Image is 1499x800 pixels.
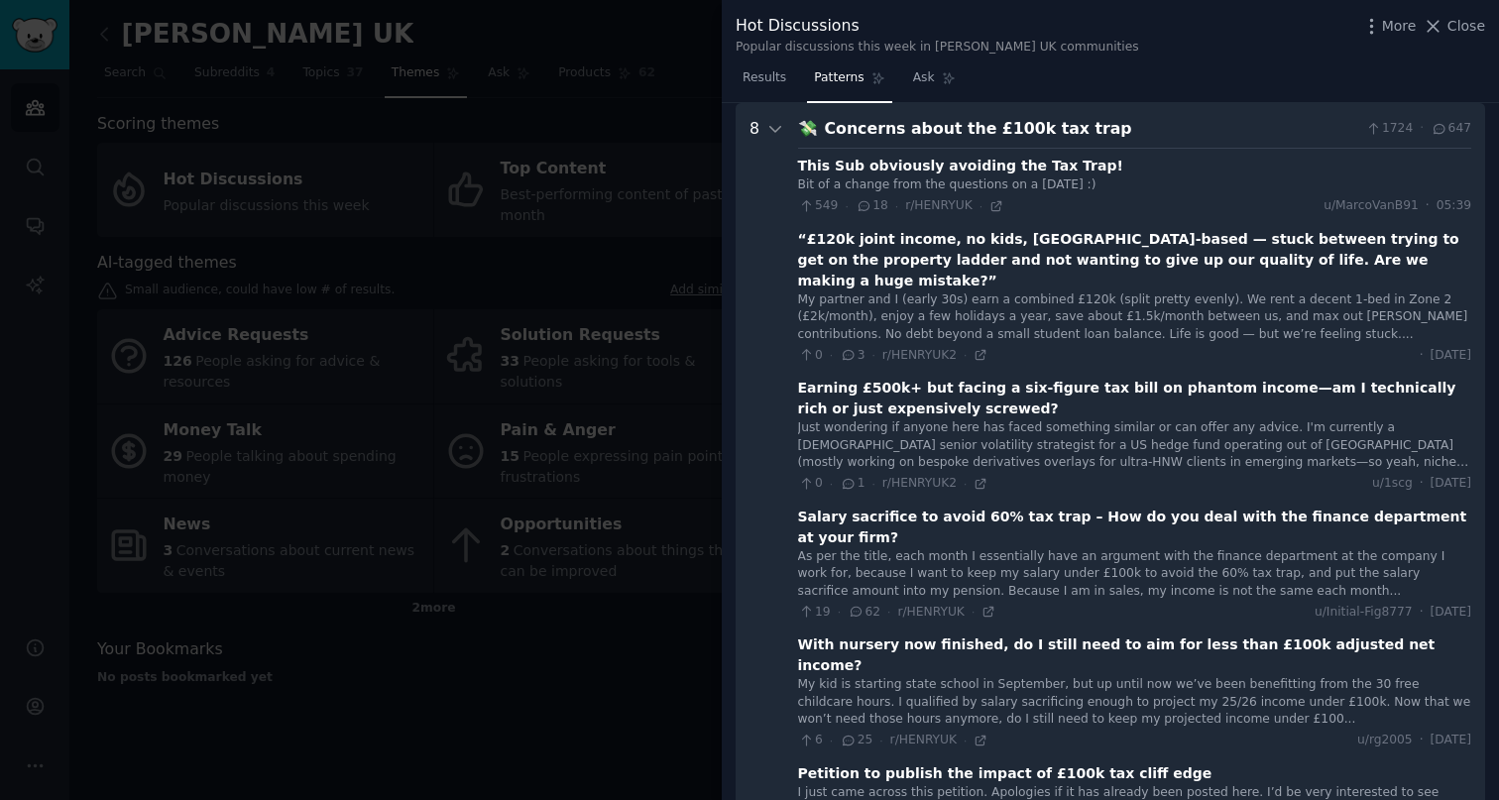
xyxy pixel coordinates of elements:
[840,347,865,365] span: 3
[964,734,967,747] span: ·
[830,734,833,747] span: ·
[890,733,958,746] span: r/HENRYUK
[798,548,1471,601] div: As per the title, each month I essentially have an argument with the finance department at the co...
[798,507,1471,548] div: Salary sacrifice to avoid 60% tax trap – How do you deal with the finance department at your firm?
[798,119,818,138] span: 💸
[825,117,1358,142] div: Concerns about the £100k tax trap
[1420,732,1424,749] span: ·
[1437,197,1471,215] span: 05:39
[1420,120,1424,138] span: ·
[964,477,967,491] span: ·
[743,69,786,87] span: Results
[830,348,833,362] span: ·
[798,475,823,493] span: 0
[1423,16,1485,37] button: Close
[845,199,848,213] span: ·
[972,605,975,619] span: ·
[798,732,823,749] span: 6
[895,199,898,213] span: ·
[798,176,1471,194] div: Bit of a change from the questions on a [DATE] :)
[905,198,973,212] span: r/HENRYUK
[848,604,880,622] span: 62
[980,199,982,213] span: ·
[1426,197,1430,215] span: ·
[1431,732,1471,749] span: [DATE]
[871,477,874,491] span: ·
[882,476,957,490] span: r/HENRYUK2
[1324,197,1419,215] span: u/MarcoVanB91
[856,197,888,215] span: 18
[1420,347,1424,365] span: ·
[1361,16,1417,37] button: More
[913,69,935,87] span: Ask
[807,62,891,103] a: Patterns
[1372,475,1413,493] span: u/1scg
[1357,732,1413,749] span: u/rg2005
[964,348,967,362] span: ·
[1382,16,1417,37] span: More
[736,39,1139,57] div: Popular discussions this week in [PERSON_NAME] UK communities
[798,419,1471,472] div: Just wondering if anyone here has faced something similar or can offer any advice. I'm currently ...
[798,604,831,622] span: 19
[736,14,1139,39] div: Hot Discussions
[1431,347,1471,365] span: [DATE]
[830,477,833,491] span: ·
[1431,604,1471,622] span: [DATE]
[906,62,963,103] a: Ask
[871,348,874,362] span: ·
[1365,120,1414,138] span: 1724
[840,475,865,493] span: 1
[736,62,793,103] a: Results
[798,676,1471,729] div: My kid is starting state school in September, but up until now we’ve been benefitting from the 30...
[798,347,823,365] span: 0
[798,229,1471,291] div: “£120k joint income, no kids, [GEOGRAPHIC_DATA]-based — stuck between trying to get on the proper...
[798,378,1471,419] div: Earning £500k+ but facing a six-figure tax bill on phantom income—am I technically rich or just e...
[798,634,1471,676] div: With nursery now finished, do I still need to aim for less than £100k adjusted net income?
[887,605,890,619] span: ·
[798,197,839,215] span: 549
[897,605,965,619] span: r/HENRYUK
[838,605,841,619] span: ·
[798,763,1212,784] div: Petition to publish the impact of £100k tax cliff edge
[798,291,1471,344] div: My partner and I (early 30s) earn a combined £120k (split pretty evenly). We rent a decent 1-bed ...
[798,156,1123,176] div: This Sub obviously avoiding the Tax Trap!
[1431,120,1471,138] span: 647
[879,734,882,747] span: ·
[1315,604,1413,622] span: u/Initial-Fig8777
[1420,475,1424,493] span: ·
[1447,16,1485,37] span: Close
[882,348,957,362] span: r/HENRYUK2
[1431,475,1471,493] span: [DATE]
[1420,604,1424,622] span: ·
[840,732,872,749] span: 25
[814,69,864,87] span: Patterns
